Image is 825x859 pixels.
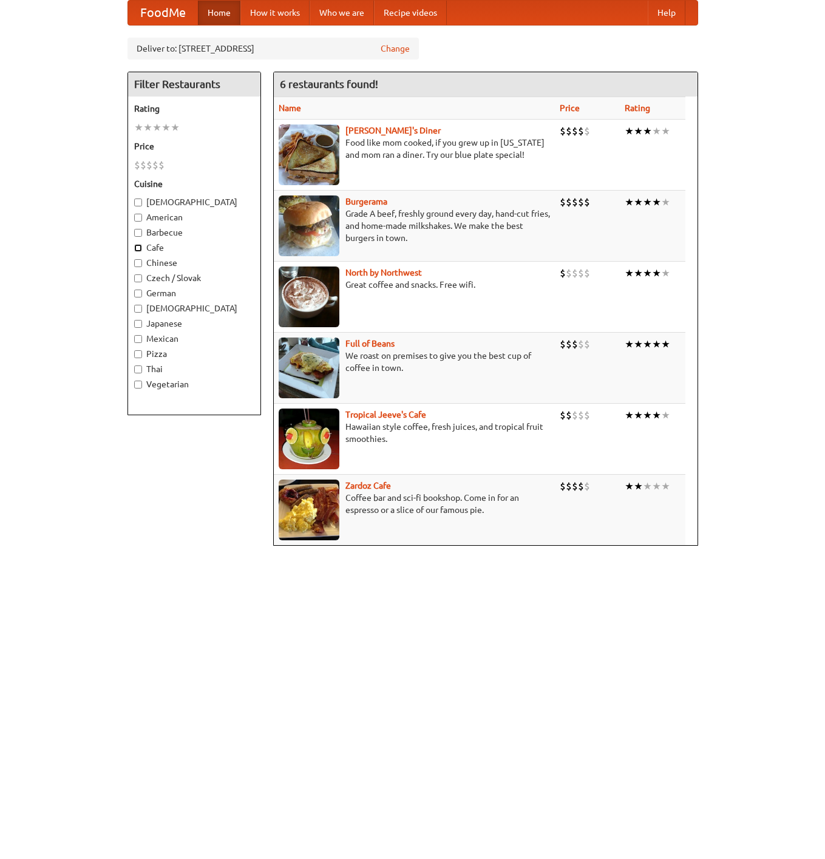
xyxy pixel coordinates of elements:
[134,199,142,206] input: [DEMOGRAPHIC_DATA]
[643,195,652,209] li: ★
[572,338,578,351] li: $
[652,480,661,493] li: ★
[134,257,254,269] label: Chinese
[140,158,146,172] li: $
[566,195,572,209] li: $
[279,338,339,398] img: beans.jpg
[134,259,142,267] input: Chinese
[134,363,254,375] label: Thai
[171,121,180,134] li: ★
[345,410,426,419] a: Tropical Jeeve's Cafe
[560,124,566,138] li: $
[634,267,643,280] li: ★
[634,195,643,209] li: ★
[578,338,584,351] li: $
[566,409,572,422] li: $
[279,421,550,445] p: Hawaiian style coffee, fresh juices, and tropical fruit smoothies.
[652,338,661,351] li: ★
[625,195,634,209] li: ★
[146,158,152,172] li: $
[566,267,572,280] li: $
[572,267,578,280] li: $
[279,492,550,516] p: Coffee bar and sci-fi bookshop. Come in for an espresso or a slice of our famous pie.
[134,335,142,343] input: Mexican
[134,320,142,328] input: Japanese
[345,126,441,135] a: [PERSON_NAME]'s Diner
[648,1,685,25] a: Help
[566,124,572,138] li: $
[661,338,670,351] li: ★
[643,409,652,422] li: ★
[578,409,584,422] li: $
[560,267,566,280] li: $
[134,242,254,254] label: Cafe
[310,1,374,25] a: Who we are
[134,348,254,360] label: Pizza
[134,365,142,373] input: Thai
[161,121,171,134] li: ★
[625,409,634,422] li: ★
[134,274,142,282] input: Czech / Slovak
[134,226,254,239] label: Barbecue
[134,214,142,222] input: American
[134,140,254,152] h5: Price
[652,409,661,422] li: ★
[127,38,419,59] div: Deliver to: [STREET_ADDRESS]
[279,195,339,256] img: burgerama.jpg
[661,195,670,209] li: ★
[625,267,634,280] li: ★
[652,267,661,280] li: ★
[134,287,254,299] label: German
[578,124,584,138] li: $
[584,267,590,280] li: $
[279,279,550,291] p: Great coffee and snacks. Free wifi.
[279,480,339,540] img: zardoz.jpg
[661,409,670,422] li: ★
[152,158,158,172] li: $
[345,481,391,491] a: Zardoz Cafe
[134,244,142,252] input: Cafe
[634,480,643,493] li: ★
[584,338,590,351] li: $
[345,339,395,348] a: Full of Beans
[661,480,670,493] li: ★
[134,317,254,330] label: Japanese
[578,195,584,209] li: $
[578,480,584,493] li: $
[634,338,643,351] li: ★
[560,338,566,351] li: $
[279,267,339,327] img: north.jpg
[128,1,198,25] a: FoodMe
[280,78,378,90] ng-pluralize: 6 restaurants found!
[578,267,584,280] li: $
[134,229,142,237] input: Barbecue
[560,103,580,113] a: Price
[279,124,339,185] img: sallys.jpg
[661,267,670,280] li: ★
[279,208,550,244] p: Grade A beef, freshly ground every day, hand-cut fries, and home-made milkshakes. We make the bes...
[134,272,254,284] label: Czech / Slovak
[625,124,634,138] li: ★
[134,290,142,297] input: German
[625,338,634,351] li: ★
[134,381,142,389] input: Vegetarian
[198,1,240,25] a: Home
[572,409,578,422] li: $
[643,267,652,280] li: ★
[643,480,652,493] li: ★
[134,302,254,314] label: [DEMOGRAPHIC_DATA]
[560,480,566,493] li: $
[134,333,254,345] label: Mexican
[643,124,652,138] li: ★
[345,197,387,206] a: Burgerama
[381,42,410,55] a: Change
[345,268,422,277] a: North by Northwest
[134,211,254,223] label: American
[279,409,339,469] img: jeeves.jpg
[584,409,590,422] li: $
[134,350,142,358] input: Pizza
